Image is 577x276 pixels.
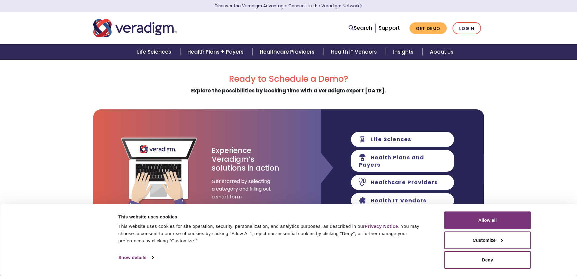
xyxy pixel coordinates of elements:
[191,87,386,94] strong: Explore the possibilities by booking time with a Veradigm expert [DATE].
[360,3,362,9] span: Learn More
[386,44,423,60] a: Insights
[379,24,400,32] a: Support
[410,22,447,34] a: Get Demo
[349,24,372,32] a: Search
[423,44,461,60] a: About Us
[253,44,323,60] a: Healthcare Providers
[444,251,531,269] button: Deny
[212,146,280,172] h3: Experience Veradigm’s solutions in action
[444,231,531,249] button: Customize
[130,44,180,60] a: Life Sciences
[444,211,531,229] button: Allow all
[118,253,154,262] a: Show details
[180,44,253,60] a: Health Plans + Payers
[453,22,481,35] a: Login
[93,74,484,84] h2: Ready to Schedule a Demo?
[215,3,362,9] a: Discover the Veradigm Advantage: Connect to the Veradigm NetworkLearn More
[324,44,386,60] a: Health IT Vendors
[212,178,272,201] span: Get started by selecting a category and filling out a short form.
[93,18,177,38] img: Veradigm logo
[118,223,431,244] div: This website uses cookies for site operation, security, personalization, and analytics purposes, ...
[365,224,398,229] a: Privacy Notice
[118,213,431,221] div: This website uses cookies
